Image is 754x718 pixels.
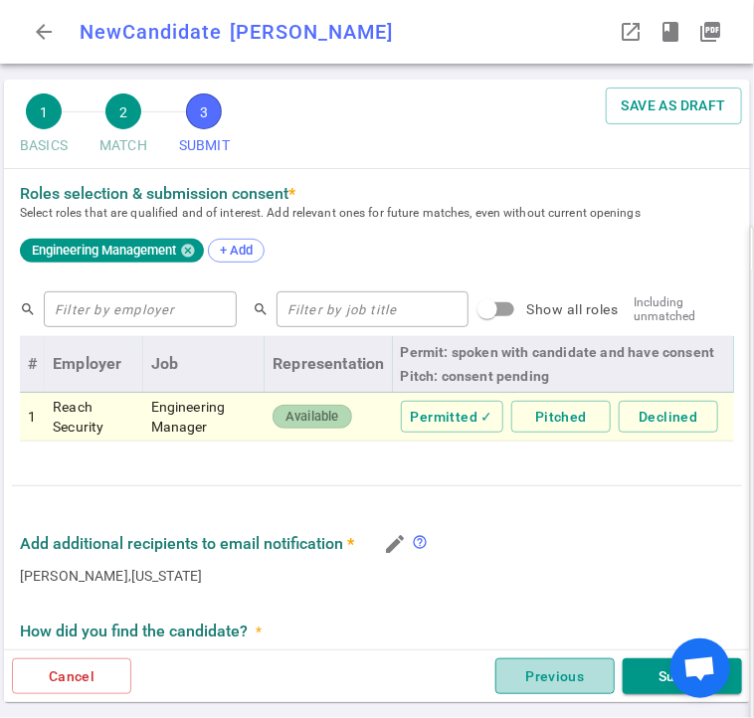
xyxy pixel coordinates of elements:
span: help_outline [412,534,428,550]
input: Filter by job title [277,293,470,325]
span: Available [278,408,346,427]
span: Show all roles [526,301,618,317]
button: 2MATCH [92,88,155,168]
td: Reach Security [45,393,142,442]
i: picture_as_pdf [698,20,722,44]
button: Open resume highlights in a popup [651,12,690,52]
span: book [659,20,682,44]
span: search [253,301,269,317]
th: Representation [265,336,392,393]
div: Including unmatched [634,295,734,323]
span: 1 [26,93,62,129]
span: arrow_back [32,20,56,44]
input: Filter by employer [44,293,237,325]
span: [PERSON_NAME] [230,20,393,44]
button: Submit [623,658,742,695]
span: search [20,301,36,317]
button: Go back [24,12,64,52]
button: 3SUBMIT [171,88,238,168]
span: launch [619,20,643,44]
td: 1 [20,393,45,442]
th: Job [143,336,266,393]
button: Permitted ✓ [401,401,503,434]
strong: Add additional recipients to email notification [20,534,354,553]
button: Pitched [511,401,611,434]
button: Previous [495,658,615,695]
span: SUBMIT [179,129,230,162]
button: SAVE AS DRAFT [606,88,742,124]
span: MATCH [99,129,147,162]
a: Open chat [670,638,730,698]
button: Declined [619,401,718,434]
th: # [20,336,45,393]
span: , [US_STATE] [128,566,202,586]
button: Cancel [12,658,131,695]
span: [PERSON_NAME] [20,566,128,586]
button: Open PDF in a popup [690,12,730,52]
div: If you want additional recruiters to also receive candidate updates via email, click on the penci... [412,534,436,553]
span: New Candidate [80,20,222,44]
button: 1BASICS [12,88,76,168]
button: Open LinkedIn as a popup [611,12,651,52]
span: + Add [213,243,260,258]
span: BASICS [20,129,68,162]
button: Edit Candidate Recruiter Contacts [378,527,412,561]
span: Select roles that are qualified and of interest. Add relevant ones for future matches, even witho... [20,203,734,223]
i: edit [383,532,407,556]
label: Roles Selection & Submission Consent [20,184,295,203]
span: 2 [105,93,141,129]
span: Engineering Management [24,243,184,258]
div: Permit: spoken with candidate and have consent Pitch: consent pending [401,340,726,388]
td: Engineering Manager [143,393,266,442]
th: Employer [45,336,142,393]
span: 3 [186,93,222,129]
strong: How did you find the candidate? [20,622,248,640]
